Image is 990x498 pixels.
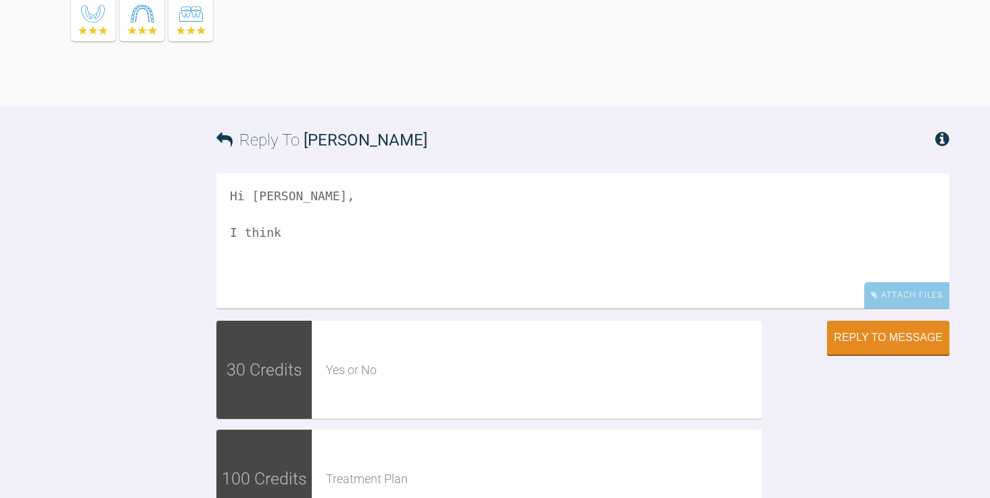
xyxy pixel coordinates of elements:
textarea: Hi [PERSON_NAME], I think [216,173,949,309]
div: Attach Files [864,282,949,309]
span: [PERSON_NAME] [304,131,427,150]
span: 30 Credits [227,357,302,384]
h3: Reply To [216,127,427,153]
button: Reply to Message [827,321,949,355]
div: Yes or No [326,361,762,380]
div: Treatment Plan [326,470,762,489]
div: Reply to Message [834,332,943,344]
span: 100 Credits [222,466,307,493]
